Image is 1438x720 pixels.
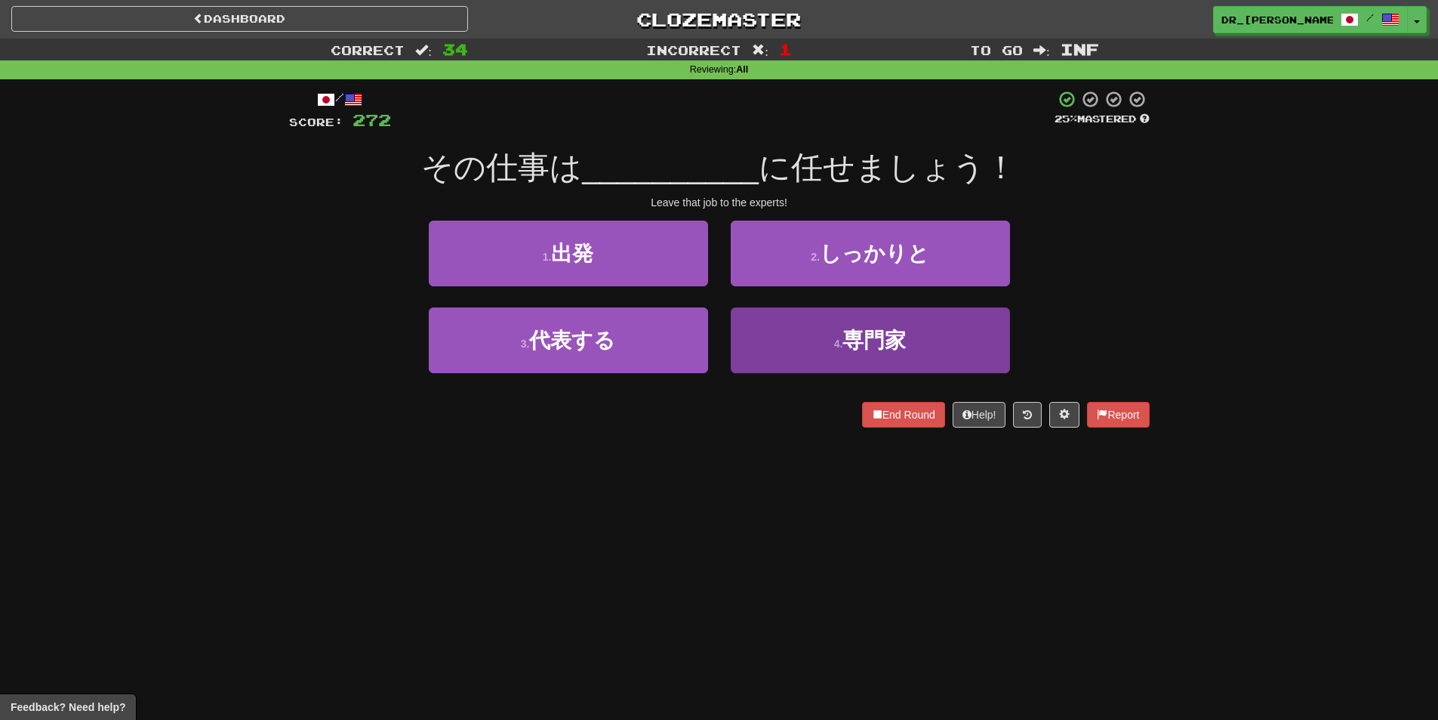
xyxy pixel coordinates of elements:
[11,700,125,715] span: Open feedback widget
[862,402,945,428] button: End Round
[752,44,768,57] span: :
[779,40,792,58] span: 1
[521,338,530,350] small: 3 .
[1366,12,1374,23] span: /
[429,221,708,286] button: 1.出発
[811,251,820,263] small: 2 .
[429,307,708,373] button: 3.代表する
[842,329,906,352] span: 専門家
[1221,13,1333,26] span: Dr_[PERSON_NAME]
[331,42,405,57] span: Correct
[736,64,748,75] strong: All
[834,338,843,350] small: 4 .
[953,402,1006,428] button: Help!
[289,90,391,109] div: /
[289,116,343,128] span: Score:
[289,195,1150,210] div: Leave that job to the experts!
[646,42,741,57] span: Incorrect
[759,150,1017,185] span: に任せましょう！
[582,150,759,185] span: __________
[353,110,391,129] span: 272
[491,6,947,32] a: Clozemaster
[415,44,432,57] span: :
[731,307,1010,373] button: 4.専門家
[551,242,593,265] span: 出発
[1055,113,1150,126] div: Mastered
[529,329,615,352] span: 代表する
[11,6,468,32] a: Dashboard
[1033,44,1050,57] span: :
[1087,402,1149,428] button: Report
[970,42,1023,57] span: To go
[731,221,1010,286] button: 2.しっかりと
[421,150,582,185] span: その仕事は
[1055,113,1077,125] span: 25 %
[1213,6,1408,33] a: Dr_[PERSON_NAME] /
[442,40,468,58] span: 34
[820,242,929,265] span: しっかりと
[1013,402,1042,428] button: Round history (alt+y)
[543,251,552,263] small: 1 .
[1061,40,1099,58] span: Inf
